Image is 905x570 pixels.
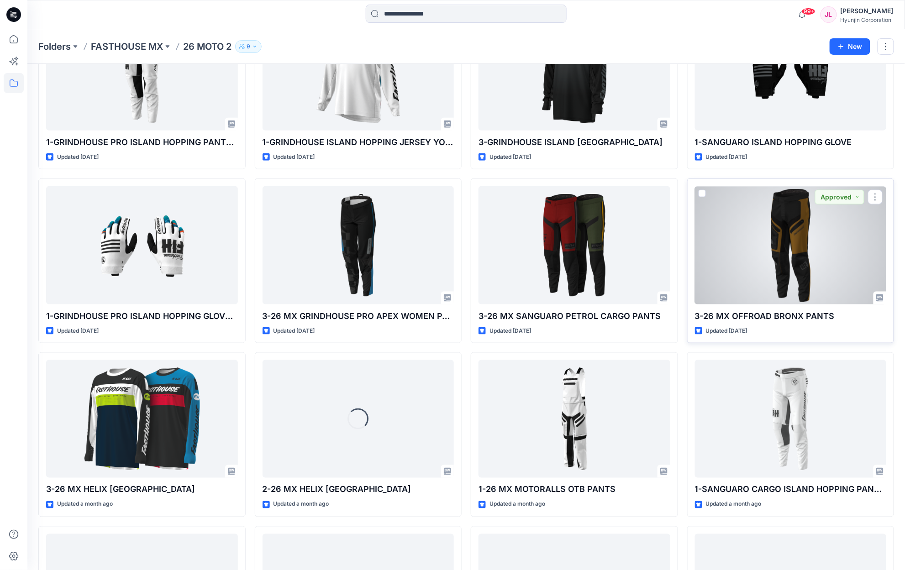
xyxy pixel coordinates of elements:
[46,13,238,131] a: 1-GRINDHOUSE PRO ISLAND HOPPING PANTS YOUTH
[247,42,250,52] p: 9
[183,40,232,53] p: 26 MOTO 2
[263,310,454,323] p: 3-26 MX GRINDHOUSE PRO APEX WOMEN PANTS
[46,186,238,304] a: 1-GRINDHOUSE PRO ISLAND HOPPING GLOVE YOUTH
[46,483,238,496] p: 3-26 MX HELIX [GEOGRAPHIC_DATA]
[479,360,670,478] a: 1-26 MX MOTORALLS OTB PANTS
[274,500,329,509] p: Updated a month ago
[706,500,762,509] p: Updated a month ago
[695,483,887,496] p: 1-SANGUARO CARGO ISLAND HOPPING PANTS_Change Art
[263,13,454,131] a: 1-GRINDHOUSE ISLAND HOPPING JERSEY YOUTH
[57,326,99,336] p: Updated [DATE]
[57,500,113,509] p: Updated a month ago
[695,310,887,323] p: 3-26 MX OFFROAD BRONX PANTS
[263,136,454,149] p: 1-GRINDHOUSE ISLAND HOPPING JERSEY YOUTH
[489,152,531,162] p: Updated [DATE]
[263,483,454,496] p: 2-26 MX HELIX [GEOGRAPHIC_DATA]
[841,5,894,16] div: [PERSON_NAME]
[57,152,99,162] p: Updated [DATE]
[706,326,747,336] p: Updated [DATE]
[46,136,238,149] p: 1-GRINDHOUSE PRO ISLAND HOPPING PANTS YOUTH
[489,326,531,336] p: Updated [DATE]
[695,360,887,478] a: 1-SANGUARO CARGO ISLAND HOPPING PANTS_Change Art
[706,152,747,162] p: Updated [DATE]
[46,310,238,323] p: 1-GRINDHOUSE PRO ISLAND HOPPING GLOVE YOUTH
[695,136,887,149] p: 1-SANGUARO ISLAND HOPPING GLOVE
[479,186,670,304] a: 3-26 MX SANGUARO PETROL CARGO PANTS
[489,500,545,509] p: Updated a month ago
[38,40,71,53] a: Folders
[802,8,816,15] span: 99+
[263,186,454,304] a: 3-26 MX GRINDHOUSE PRO APEX WOMEN PANTS
[841,16,894,23] div: Hyunjin Corporation
[695,13,887,131] a: 1-SANGUARO ISLAND HOPPING GLOVE
[479,136,670,149] p: 3-GRINDHOUSE ISLAND [GEOGRAPHIC_DATA]
[235,40,262,53] button: 9
[830,38,870,55] button: New
[821,6,837,23] div: JL
[479,483,670,496] p: 1-26 MX MOTORALLS OTB PANTS
[479,310,670,323] p: 3-26 MX SANGUARO PETROL CARGO PANTS
[479,13,670,131] a: 3-GRINDHOUSE ISLAND HOPPING JERSEY
[91,40,163,53] a: FASTHOUSE MX
[274,152,315,162] p: Updated [DATE]
[695,186,887,304] a: 3-26 MX OFFROAD BRONX PANTS
[274,326,315,336] p: Updated [DATE]
[46,360,238,478] a: 3-26 MX HELIX DAYTONA JERSEY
